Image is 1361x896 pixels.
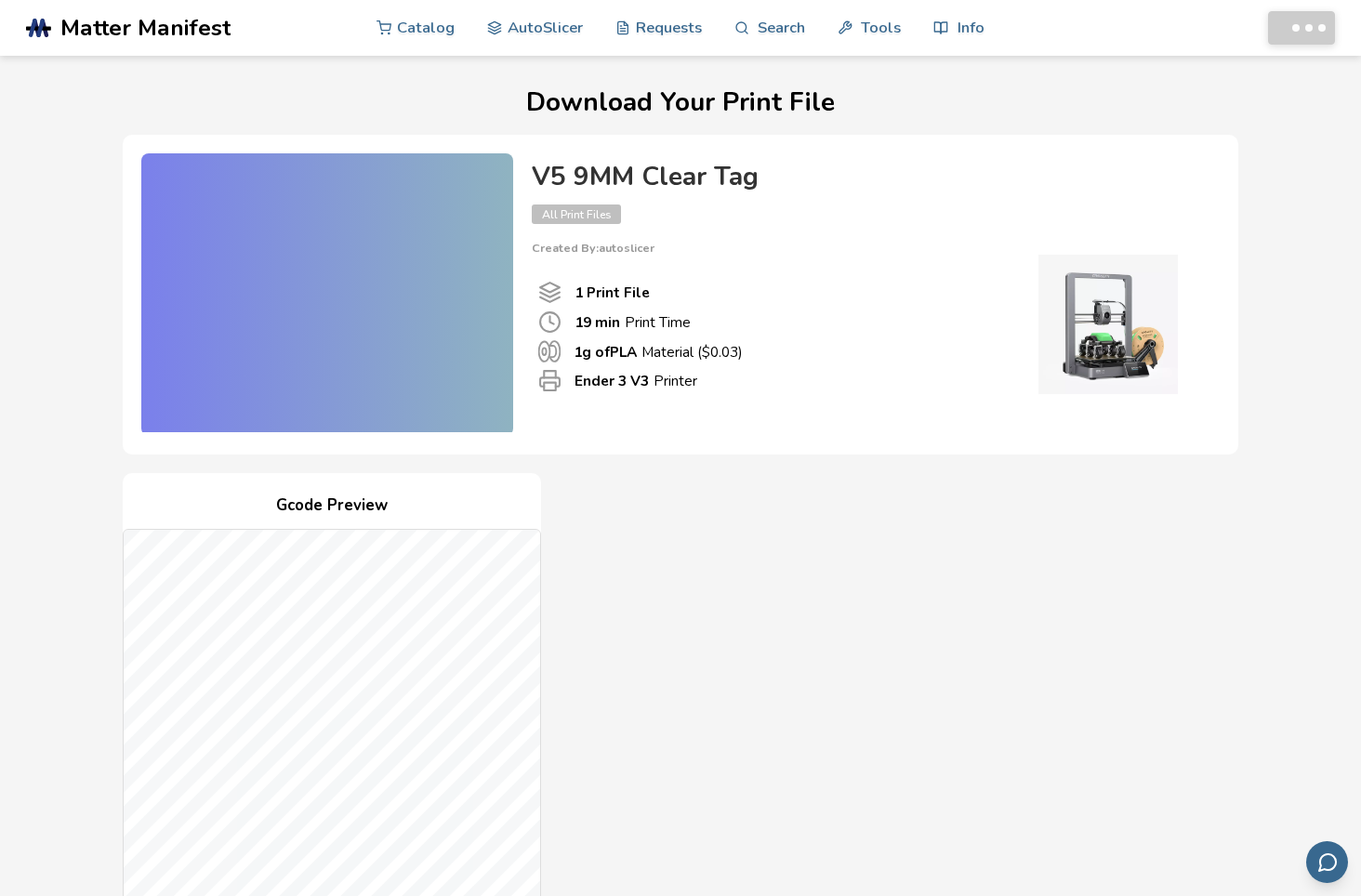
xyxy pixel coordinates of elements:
[575,283,650,302] b: 1 Print File
[538,310,562,334] span: Print Time
[27,88,1333,117] h1: Download Your Print File
[538,369,562,392] span: Printer
[575,371,649,390] b: Ender 3 V3
[1015,255,1201,394] img: Printer
[575,312,691,332] p: Print Time
[123,492,541,520] h4: Gcode Preview
[538,281,562,304] span: Number Of Print files
[532,242,1201,255] p: Created By: autoslicer
[1306,841,1348,883] button: Send feedback via email
[575,312,620,332] b: 19 min
[574,342,743,362] p: Material ($ 0.03 )
[574,342,637,362] b: 1 g of PLA
[532,163,1201,191] h4: V5 9MM Clear Tag
[60,15,231,41] span: Matter Manifest
[575,371,697,390] p: Printer
[532,204,621,224] span: All Print Files
[538,340,561,362] span: Material Used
